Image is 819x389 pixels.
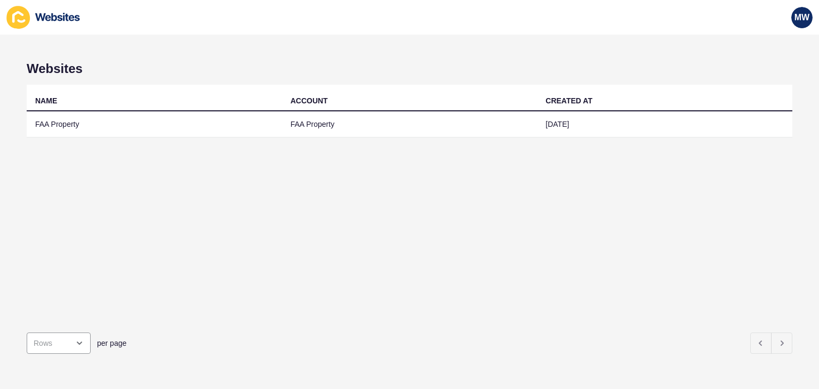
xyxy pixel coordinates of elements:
[27,111,282,137] td: FAA Property
[97,338,126,349] span: per page
[282,111,537,137] td: FAA Property
[545,95,592,106] div: CREATED AT
[291,95,328,106] div: ACCOUNT
[27,333,91,354] div: open menu
[794,12,809,23] span: MW
[35,95,57,106] div: NAME
[537,111,792,137] td: [DATE]
[27,61,792,76] h1: Websites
